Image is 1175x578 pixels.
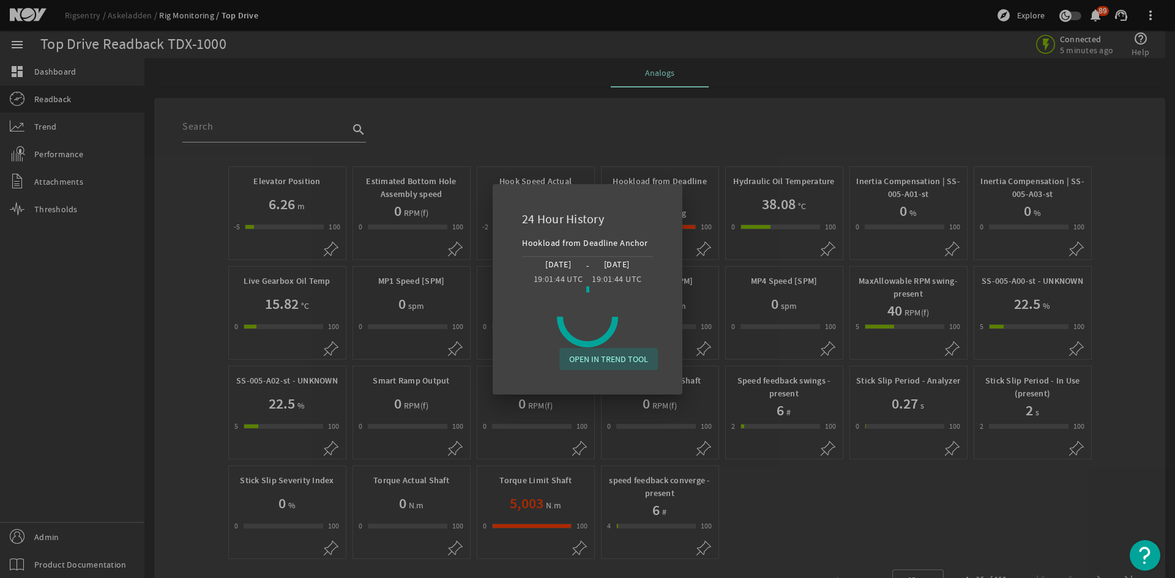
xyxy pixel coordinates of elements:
legacy-datetime-component: 19:01:44 UTC [592,273,641,284]
div: 24 Hour History [507,199,668,235]
legacy-datetime-component: [DATE] [604,259,630,270]
legacy-datetime-component: [DATE] [545,259,571,270]
span: OPEN IN TREND TOOL [569,353,648,365]
button: OPEN IN TREND TOOL [559,348,658,370]
legacy-datetime-component: 19:01:44 UTC [534,273,583,284]
button: Open Resource Center [1130,540,1160,571]
div: Hookload from Deadline Anchor [522,235,653,250]
p: - [586,258,589,273]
